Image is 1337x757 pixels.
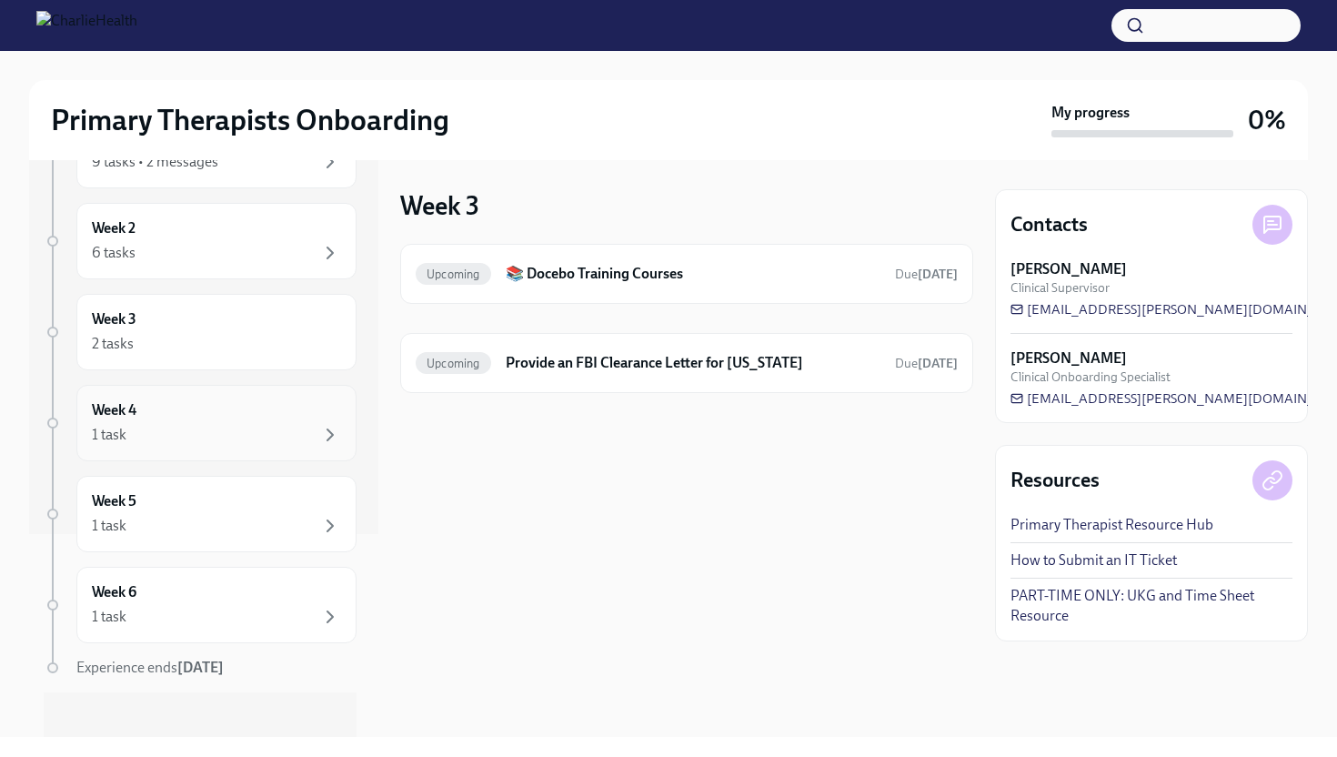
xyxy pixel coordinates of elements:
h2: Primary Therapists Onboarding [51,102,449,138]
span: Upcoming [416,267,491,281]
span: August 26th, 2025 09:00 [895,266,958,283]
div: 9 tasks • 2 messages [92,152,218,172]
a: How to Submit an IT Ticket [1010,550,1177,570]
h6: Week 4 [92,400,136,420]
a: Primary Therapist Resource Hub [1010,515,1213,535]
span: September 18th, 2025 09:00 [895,355,958,372]
h4: Contacts [1010,211,1088,238]
strong: My progress [1051,103,1130,123]
h4: Resources [1010,467,1100,494]
strong: [DATE] [177,659,224,676]
a: Week 26 tasks [44,203,357,279]
div: 1 task [92,607,126,627]
img: CharlieHealth [36,11,137,40]
a: Upcoming📚 Docebo Training CoursesDue[DATE] [416,259,958,288]
strong: [DATE] [918,267,958,282]
div: 2 tasks [92,334,134,354]
span: Upcoming [416,357,491,370]
a: Week 32 tasks [44,294,357,370]
span: Clinical Onboarding Specialist [1010,368,1171,386]
a: Week 51 task [44,476,357,552]
h3: Week 3 [400,189,479,222]
strong: [PERSON_NAME] [1010,259,1127,279]
h6: Week 5 [92,491,136,511]
h3: 0% [1248,104,1286,136]
div: 6 tasks [92,243,136,263]
strong: [PERSON_NAME] [1010,348,1127,368]
span: Experience ends [76,659,224,676]
a: UpcomingProvide an FBI Clearance Letter for [US_STATE]Due[DATE] [416,348,958,378]
strong: [DATE] [918,356,958,371]
div: 1 task [92,516,126,536]
span: Due [895,267,958,282]
span: Due [895,356,958,371]
h6: Week 6 [92,582,136,602]
a: PART-TIME ONLY: UKG and Time Sheet Resource [1010,586,1292,626]
div: 1 task [92,425,126,445]
a: Week 41 task [44,385,357,461]
a: Week 61 task [44,567,357,643]
h6: Provide an FBI Clearance Letter for [US_STATE] [506,353,880,373]
h6: 📚 Docebo Training Courses [506,264,880,284]
span: Clinical Supervisor [1010,279,1110,297]
h6: Week 2 [92,218,136,238]
h6: Week 3 [92,309,136,329]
